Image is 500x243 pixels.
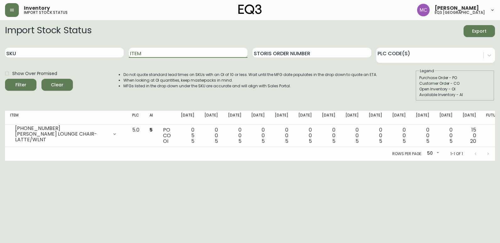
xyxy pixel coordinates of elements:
span: 5 [215,138,218,145]
span: 5 [356,138,359,145]
span: 5 [449,138,453,145]
div: PO CO [163,127,171,144]
div: 0 0 [251,127,265,144]
th: [DATE] [199,111,223,125]
img: logo [238,4,262,14]
p: 1-1 of 1 [450,151,463,157]
button: Filter [5,79,36,91]
div: Open Inventory - OI [419,86,491,92]
div: 50 [425,148,440,159]
th: [DATE] [458,111,481,125]
div: 0 0 [228,127,242,144]
span: 5 [149,126,153,133]
div: 0 5 [181,127,194,144]
th: [DATE] [176,111,199,125]
span: 5 [403,138,406,145]
span: 5 [285,138,288,145]
span: 5 [191,138,194,145]
div: 0 0 [369,127,382,144]
th: [DATE] [246,111,270,125]
div: [PHONE_NUMBER] [15,126,108,131]
th: [DATE] [223,111,247,125]
div: [PERSON_NAME] LOUNGE CHAIR-LATTE/WLNT [15,131,108,143]
th: [DATE] [364,111,387,125]
div: Available Inventory - AI [419,92,491,98]
div: 0 0 [275,127,288,144]
span: 5 [332,138,335,145]
th: [DATE] [340,111,364,125]
div: 0 0 [439,127,453,144]
div: 0 0 [416,127,429,144]
div: Filter [15,81,26,89]
span: Export [469,27,490,35]
span: 5 [426,138,429,145]
legend: Legend [419,68,435,74]
span: OI [163,138,168,145]
th: PLC [127,111,144,125]
th: [DATE] [434,111,458,125]
span: Inventory [24,6,50,11]
th: [DATE] [411,111,434,125]
div: 0 0 [322,127,335,144]
img: 6dbdb61c5655a9a555815750a11666cc [417,4,430,16]
th: [DATE] [270,111,293,125]
div: [PHONE_NUMBER][PERSON_NAME] LOUNGE CHAIR-LATTE/WLNT [10,127,122,141]
th: Item [5,111,127,125]
span: 5 [379,138,382,145]
div: 0 0 [392,127,406,144]
div: 21 0 [486,127,500,144]
div: 15 0 [463,127,476,144]
th: AI [144,111,158,125]
span: 5 [309,138,312,145]
span: Show Over Promised [12,70,57,77]
span: 5 [238,138,242,145]
button: Clear [41,79,73,91]
span: 41 [495,138,500,145]
li: MFGs listed in the drop down under the SKU are accurate and will align with Sales Portal. [123,83,377,89]
span: [PERSON_NAME] [435,6,479,11]
li: When looking at OI quantities, keep masterpacks in mind. [123,78,377,83]
h5: eq3 [GEOGRAPHIC_DATA] [435,11,485,14]
button: Export [464,25,495,37]
div: 0 0 [345,127,359,144]
div: 0 0 [298,127,312,144]
div: Customer Order - CO [419,81,491,86]
li: Do not quote standard lead times on SKUs with an OI of 10 or less. Wait until the MFG date popula... [123,72,377,78]
h5: import stock status [24,11,68,14]
div: Purchase Order - PO [419,75,491,81]
p: Rows per page: [392,151,422,157]
span: 5 [262,138,265,145]
th: [DATE] [293,111,317,125]
h2: Import Stock Status [5,25,91,37]
div: 0 0 [204,127,218,144]
th: [DATE] [387,111,411,125]
th: [DATE] [317,111,340,125]
span: Clear [46,81,68,89]
td: 5.0 [127,125,144,147]
span: 20 [470,138,476,145]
